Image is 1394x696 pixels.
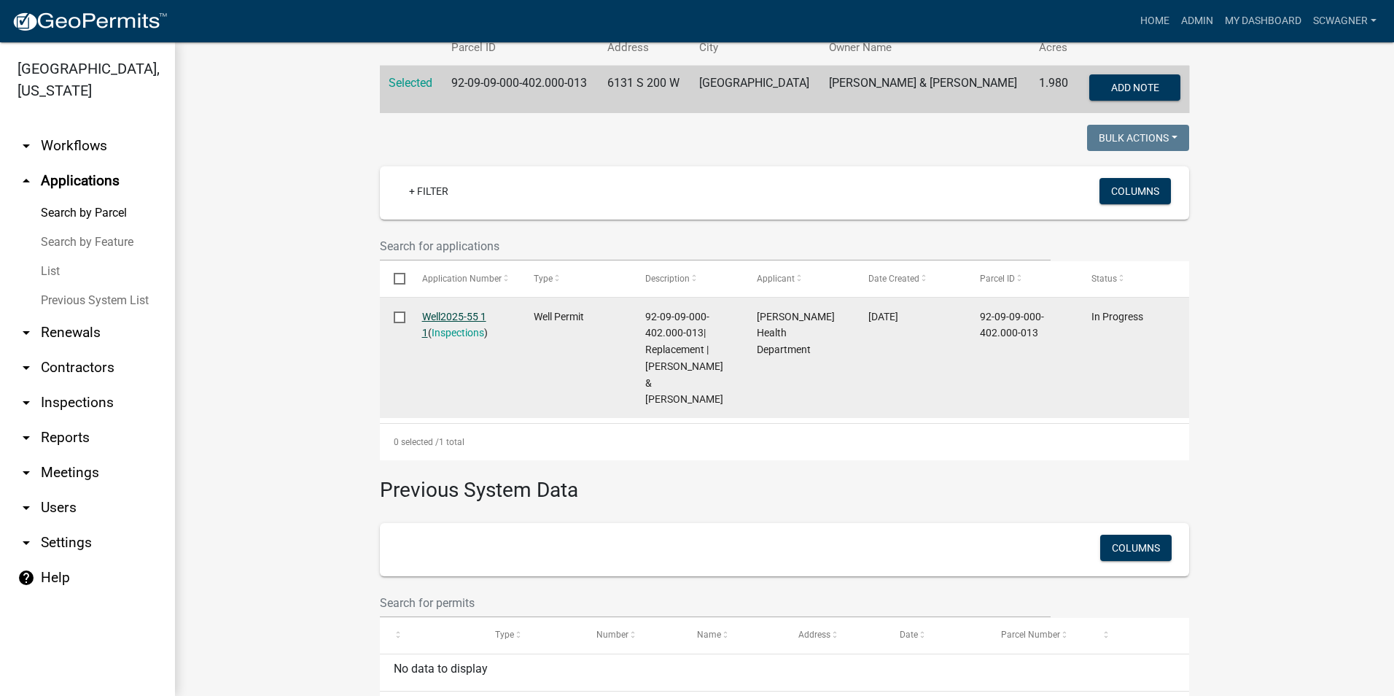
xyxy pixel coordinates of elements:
span: Description [645,274,690,284]
i: arrow_drop_up [17,172,35,190]
td: [PERSON_NAME] & [PERSON_NAME] [820,66,1030,114]
span: Date Created [868,274,919,284]
a: scwagner [1307,7,1382,35]
input: Search for permits [380,588,1051,618]
datatable-header-cell: Type [519,261,631,296]
datatable-header-cell: Status [1078,261,1189,296]
a: My Dashboard [1219,7,1307,35]
datatable-header-cell: Name [683,618,784,653]
i: help [17,569,35,587]
th: Owner Name [820,31,1030,65]
th: Acres [1030,31,1078,65]
span: In Progress [1091,311,1143,322]
th: Address [599,31,690,65]
datatable-header-cell: Select [380,261,408,296]
button: Columns [1099,178,1171,204]
i: arrow_drop_down [17,534,35,552]
span: Status [1091,274,1117,284]
a: Inspections [432,327,484,339]
span: 10/08/2025 [868,311,898,322]
td: 1.980 [1030,66,1078,114]
a: Admin [1175,7,1219,35]
datatable-header-cell: Date Created [854,261,966,296]
span: 92-09-09-000-402.000-013| Replacement | Taylor, Adam M & Randee [645,311,723,406]
button: Columns [1100,535,1172,561]
datatable-header-cell: Address [784,618,886,653]
a: Well2025-55 1 1 [422,311,486,339]
a: Home [1134,7,1175,35]
span: Add Note [1110,82,1159,93]
i: arrow_drop_down [17,499,35,517]
span: 0 selected / [394,437,439,447]
a: + Filter [397,178,460,204]
datatable-header-cell: Number [583,618,684,653]
button: Bulk Actions [1087,125,1189,151]
i: arrow_drop_down [17,464,35,482]
span: Parcel Number [1001,630,1060,640]
a: Selected [389,76,432,90]
td: [GEOGRAPHIC_DATA] [690,66,821,114]
span: Applicant [757,274,795,284]
td: 92-09-09-000-402.000-013 [443,66,599,114]
span: Whitley Health Department [757,311,835,356]
datatable-header-cell: Parcel Number [987,618,1089,653]
datatable-header-cell: Date [886,618,987,653]
span: Address [798,630,830,640]
input: Search for applications [380,231,1051,261]
datatable-header-cell: Type [481,618,583,653]
div: No data to display [380,654,1189,691]
span: Parcel ID [980,274,1015,284]
h3: Previous System Data [380,460,1189,506]
td: 6131 S 200 W [599,66,690,114]
div: ( ) [422,309,506,342]
span: Type [495,630,514,640]
span: Type [534,274,553,284]
th: City [690,31,821,65]
span: Date [900,630,918,640]
datatable-header-cell: Description [631,261,743,296]
datatable-header-cell: Applicant [743,261,854,296]
span: Name [697,630,721,640]
span: Application Number [422,274,502,284]
i: arrow_drop_down [17,324,35,341]
datatable-header-cell: Parcel ID [966,261,1078,296]
i: arrow_drop_down [17,394,35,411]
span: 92-09-09-000-402.000-013 [980,311,1044,339]
i: arrow_drop_down [17,137,35,155]
div: 1 total [380,424,1189,460]
th: Parcel ID [443,31,599,65]
datatable-header-cell: Application Number [408,261,519,296]
button: Add Note [1089,74,1180,101]
span: Number [596,630,628,640]
i: arrow_drop_down [17,359,35,376]
i: arrow_drop_down [17,429,35,446]
span: Well Permit [534,311,584,322]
